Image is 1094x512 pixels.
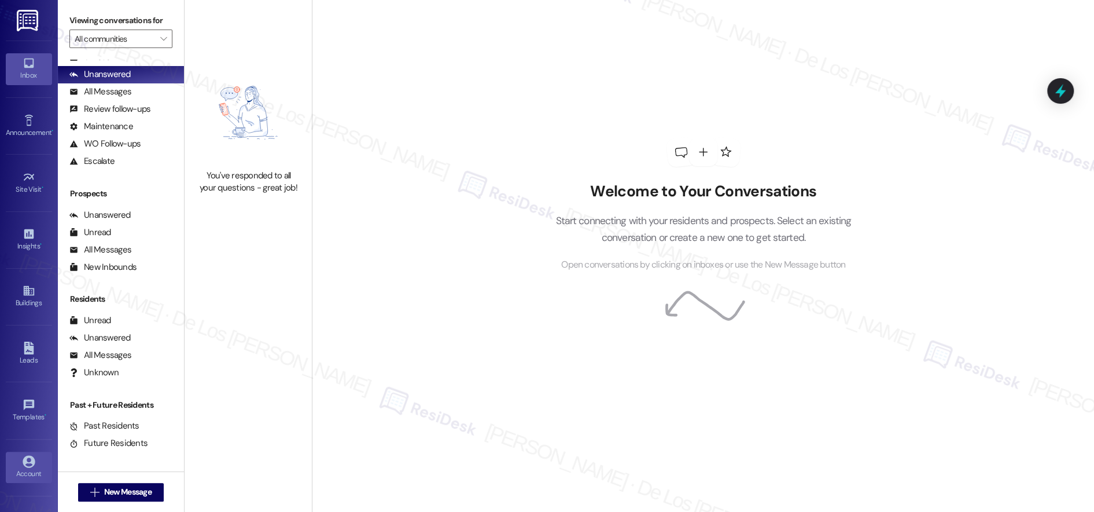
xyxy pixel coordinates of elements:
[40,240,42,248] span: •
[69,332,131,344] div: Unanswered
[69,226,111,239] div: Unread
[69,261,137,273] div: New Inbounds
[58,188,184,200] div: Prospects
[538,213,869,246] p: Start connecting with your residents and prospects. Select an existing conversation or create a n...
[69,437,148,449] div: Future Residents
[69,120,133,133] div: Maintenance
[6,167,52,199] a: Site Visit •
[538,182,869,201] h2: Welcome to Your Conversations
[69,314,111,327] div: Unread
[6,395,52,426] a: Templates •
[58,293,184,305] div: Residents
[69,138,141,150] div: WO Follow-ups
[69,103,150,115] div: Review follow-ups
[69,367,119,379] div: Unknown
[90,488,99,497] i: 
[69,349,131,361] div: All Messages
[45,411,46,419] span: •
[561,258,845,272] span: Open conversations by clicking on inboxes or use the New Message button
[6,53,52,85] a: Inbox
[69,68,131,81] div: Unanswered
[17,10,40,31] img: ResiDesk Logo
[6,224,52,255] a: Insights •
[69,420,139,432] div: Past Residents
[104,486,152,498] span: New Message
[58,399,184,411] div: Past + Future Residents
[69,86,131,98] div: All Messages
[6,281,52,312] a: Buildings
[51,127,53,135] span: •
[42,184,43,192] span: •
[6,338,52,370] a: Leads
[75,30,154,48] input: All communities
[197,61,299,164] img: empty-state
[160,34,167,43] i: 
[69,155,115,167] div: Escalate
[197,170,299,195] div: You've responded to all your questions - great job!
[69,12,172,30] label: Viewing conversations for
[78,483,164,502] button: New Message
[69,244,131,256] div: All Messages
[69,209,131,221] div: Unanswered
[6,452,52,483] a: Account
